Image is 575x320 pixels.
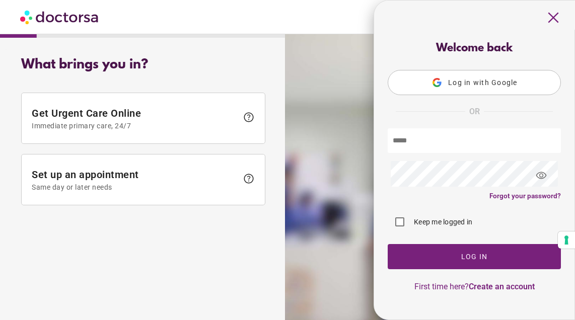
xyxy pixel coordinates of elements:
[243,111,255,123] span: help
[469,105,480,118] span: OR
[21,57,265,72] div: What brings you in?
[388,244,561,269] button: Log In
[448,78,518,87] span: Log in with Google
[32,122,238,130] span: Immediate primary care, 24/7
[528,162,555,189] span: visibility
[372,162,486,188] img: Logo-Doctorsa-trans-White-partial-flat.png
[32,183,238,191] span: Same day or later needs
[469,282,535,291] a: Create an account
[544,8,563,27] span: close
[243,173,255,185] span: help
[388,282,561,291] p: First time here?
[412,217,472,227] label: Keep me logged in
[388,70,561,95] button: Log in with Google
[558,231,575,249] button: Your consent preferences for tracking technologies
[489,192,561,200] a: Forgot your password?
[20,6,100,28] img: Doctorsa.com
[461,253,488,261] span: Log In
[388,42,561,55] div: Welcome back
[32,107,238,130] span: Get Urgent Care Online
[32,169,238,191] span: Set up an appointment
